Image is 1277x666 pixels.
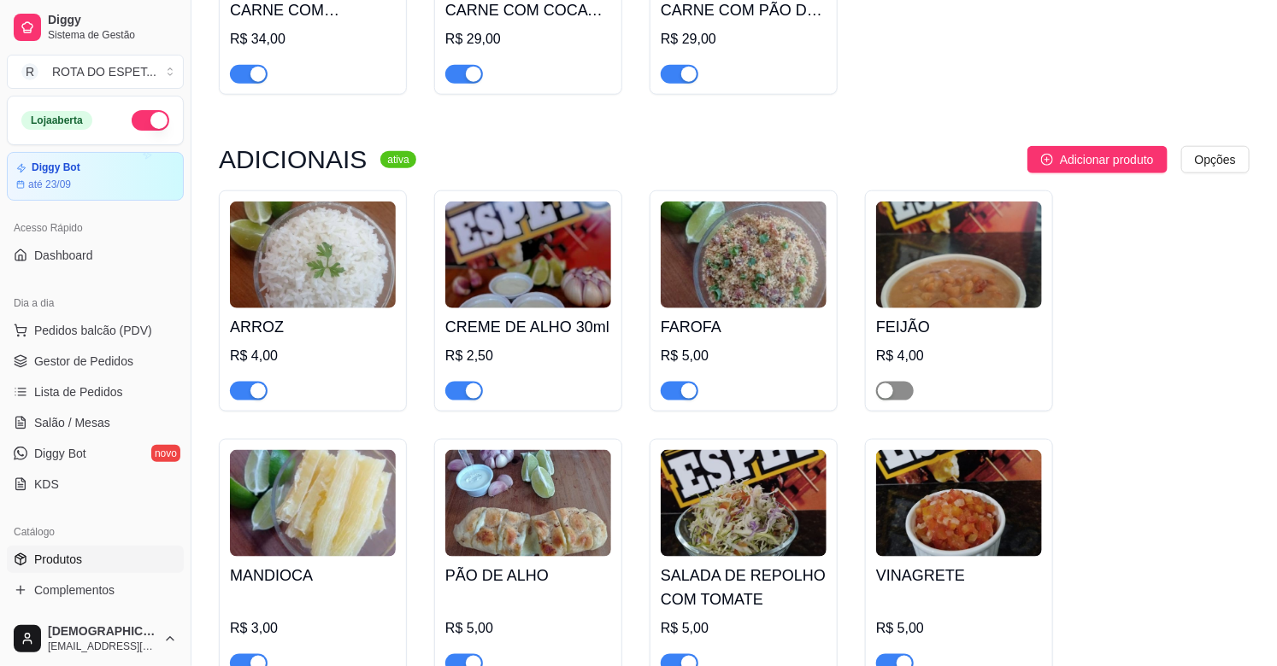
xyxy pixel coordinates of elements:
span: plus-circle [1041,154,1053,166]
button: Alterar Status [132,110,169,131]
h4: MANDIOCA [230,564,396,587]
div: R$ 3,00 [230,618,396,639]
div: Acesso Rápido [7,214,184,242]
sup: ativa [380,151,415,168]
span: Diggy Bot [34,445,86,462]
a: Produtos [7,546,184,573]
span: KDS [34,476,59,493]
h3: ADICIONAIS [219,149,367,170]
div: Loja aberta [21,111,92,130]
a: Complementos [7,576,184,604]
span: [DEMOGRAPHIC_DATA] [48,624,156,640]
h4: FAROFA [661,315,827,339]
h4: FEIJÃO [876,315,1042,339]
button: Select a team [7,55,184,89]
img: product-image [230,450,396,557]
span: [EMAIL_ADDRESS][DOMAIN_NAME] [48,640,156,653]
span: Sistema de Gestão [48,28,177,42]
img: product-image [661,202,827,308]
button: Pedidos balcão (PDV) [7,317,184,344]
div: R$ 5,00 [661,618,827,639]
div: R$ 29,00 [661,29,827,50]
span: Produtos [34,551,82,568]
span: Dashboard [34,247,93,264]
img: product-image [876,450,1042,557]
div: R$ 4,00 [876,346,1042,366]
div: Catálogo [7,518,184,546]
h4: SALADA DE REPOLHO COM TOMATE [661,564,827,611]
span: Gestor de Pedidos [34,353,133,370]
a: Gestor de Pedidos [7,348,184,375]
div: ROTA DO ESPET ... [52,63,156,80]
img: product-image [876,202,1042,308]
a: Lista de Pedidos [7,378,184,406]
a: DiggySistema de Gestão [7,7,184,48]
button: Adicionar produto [1027,146,1168,173]
img: product-image [445,202,611,308]
div: R$ 5,00 [876,618,1042,639]
article: Diggy Bot [32,161,80,174]
a: Salão / Mesas [7,409,184,436]
div: R$ 5,00 [445,618,611,639]
a: KDS [7,470,184,498]
a: Dashboard [7,242,184,269]
div: R$ 2,50 [445,346,611,366]
div: Dia a dia [7,289,184,317]
article: até 23/09 [28,178,71,191]
img: product-image [661,450,827,557]
span: R [21,63,38,80]
h4: PÃO DE ALHO [445,564,611,587]
span: Adicionar produto [1060,150,1154,169]
img: product-image [445,450,611,557]
button: Opções [1181,146,1250,173]
span: Opções [1195,150,1236,169]
h4: ARROZ [230,315,396,339]
span: Salão / Mesas [34,414,110,431]
h4: VINAGRETE [876,564,1042,587]
a: Diggy Botaté 23/09 [7,152,184,201]
button: [DEMOGRAPHIC_DATA][EMAIL_ADDRESS][DOMAIN_NAME] [7,618,184,659]
div: R$ 34,00 [230,29,396,50]
div: R$ 4,00 [230,346,396,366]
div: R$ 29,00 [445,29,611,50]
span: Lista de Pedidos [34,383,123,400]
span: Pedidos balcão (PDV) [34,322,152,339]
span: Diggy [48,13,177,28]
a: Diggy Botnovo [7,440,184,467]
span: Complementos [34,581,115,599]
h4: CREME DE ALHO 30ml [445,315,611,339]
img: product-image [230,202,396,308]
div: R$ 5,00 [661,346,827,366]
